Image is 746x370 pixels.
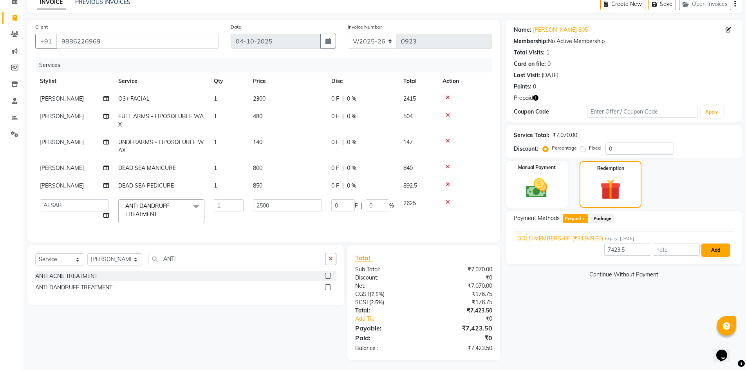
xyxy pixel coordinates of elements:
div: Service Total: [514,131,549,139]
a: Add Tip [349,315,436,323]
span: 140 [253,139,262,146]
div: ₹7,070.00 [553,131,577,139]
span: 1 [214,113,217,120]
span: Package [591,214,614,223]
span: | [342,138,344,146]
th: Action [438,72,492,90]
a: Continue Without Payment [508,271,741,279]
span: Prepaid [563,214,588,223]
div: Coupon Code [514,108,587,116]
div: ₹0 [436,315,498,323]
th: Disc [327,72,399,90]
div: ₹7,070.00 [424,265,498,274]
span: Total [355,254,373,262]
label: Fixed [589,144,601,152]
label: Client [35,23,48,31]
span: 2.5% [371,291,383,297]
span: % [389,202,394,210]
span: 2.5% [371,299,383,305]
div: ₹7,423.50 [424,307,498,315]
span: 1 [581,217,585,222]
div: Discount: [349,274,424,282]
label: Redemption [597,165,624,172]
th: Stylist [35,72,114,90]
div: Membership: [514,37,548,45]
button: Add [701,244,730,257]
img: _cash.svg [519,176,554,200]
span: F [355,202,358,210]
th: Price [248,72,327,90]
div: [DATE] [542,71,558,79]
span: CGST [355,291,370,298]
span: 0 % [347,138,356,146]
span: 0 F [331,164,339,172]
span: Payment Methods [514,214,560,222]
span: 0 F [331,182,339,190]
span: 0 F [331,95,339,103]
span: 1 [214,164,217,171]
div: 0 [533,83,536,91]
span: 147 [403,139,413,146]
span: GOLD MEMBERSHIP (₹34,949.60) [517,235,603,243]
span: Prepaid [514,94,533,102]
div: 1 [546,49,549,57]
span: | [361,202,363,210]
span: 800 [253,164,262,171]
span: 1 [214,182,217,189]
div: ( ) [349,298,424,307]
div: Last Visit: [514,71,540,79]
span: 0 % [347,112,356,121]
div: Points: [514,83,531,91]
input: Search by Name/Mobile/Email/Code [56,34,219,49]
span: [PERSON_NAME] [40,139,84,146]
a: x [157,211,161,218]
label: Manual Payment [518,164,556,171]
iframe: chat widget [713,339,738,362]
div: ( ) [349,290,424,298]
div: ₹0 [424,274,498,282]
div: ₹176.75 [424,298,498,307]
label: Percentage [552,144,577,152]
div: Discount: [514,145,538,153]
span: FULL ARMS - LIPOSOLUBLE WAX [118,113,204,128]
span: ANTI DANDRUFF TREATMENT [125,202,169,218]
div: Services [36,58,498,72]
div: ANTI ACNE TREATMENT [35,272,98,280]
span: O3+ FACIAL [118,95,150,102]
span: 0 % [347,182,356,190]
div: Total Visits: [514,49,545,57]
div: ₹7,070.00 [424,282,498,290]
span: 480 [253,113,262,120]
span: [PERSON_NAME] [40,182,84,189]
div: No Active Membership [514,37,734,45]
span: 0 % [347,95,356,103]
span: 850 [253,182,262,189]
div: ₹7,423.50 [424,323,498,333]
span: 2300 [253,95,266,102]
span: 892.5 [403,182,417,189]
input: Amount [604,244,651,256]
button: +91 [35,34,57,49]
span: 0 % [347,164,356,172]
label: Invoice Number [348,23,382,31]
label: Date [231,23,241,31]
button: Apply [701,106,723,118]
div: Total: [349,307,424,315]
div: ₹0 [424,333,498,343]
span: 2415 [403,95,416,102]
span: 840 [403,164,413,171]
span: 0 F [331,112,339,121]
span: DEAD SEA PEDICURE [118,182,174,189]
div: ₹176.75 [424,290,498,298]
span: Expiry: [DATE] [605,235,634,242]
span: 0 F [331,138,339,146]
div: ANTI DANDRUFF TREATMENT [35,283,112,292]
span: | [342,95,344,103]
div: 0 [547,60,551,68]
th: Service [114,72,209,90]
span: DEAD SEA MANICURE [118,164,176,171]
div: Payable: [349,323,424,333]
span: | [342,164,344,172]
th: Total [399,72,438,90]
span: | [342,182,344,190]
